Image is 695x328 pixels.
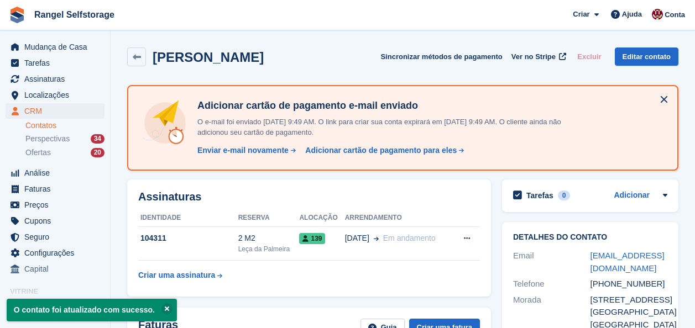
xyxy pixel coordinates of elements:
div: [GEOGRAPHIC_DATA] [591,306,668,319]
th: Identidade [138,209,238,227]
span: Preços [24,197,91,213]
span: Conta [665,9,685,20]
span: Localizações [24,87,91,103]
a: menu [6,39,104,55]
span: Mudança de Casa [24,39,91,55]
span: Capital [24,261,91,277]
div: [STREET_ADDRESS] [591,294,668,306]
span: Vitrine [10,286,110,297]
span: Assinaturas [24,71,91,87]
div: 0 [558,191,571,200]
span: Faturas [24,181,91,197]
h2: [PERSON_NAME] [153,50,264,65]
div: Enviar e-mail novamente [197,145,289,156]
a: menu [6,103,104,119]
p: O e-mail foi enviado [DATE] 9:49 AM. O link para criar sua conta expirará em [DATE] 9:49 AM. O cl... [193,117,580,138]
img: stora-icon-8386f47178a22dfd0bd8f6a31ec36ba5ce8667c1dd55bd0f319d3a0aa187defe.svg [9,7,25,23]
a: menu [6,213,104,229]
a: Ver no Stripe [507,47,568,66]
h4: Adicionar cartão de pagamento e-mail enviado [193,99,580,112]
h2: Tarefas [526,191,553,200]
span: 139 [299,233,325,244]
a: menu [6,55,104,71]
span: Análise [24,165,91,181]
a: menu [6,245,104,261]
a: Rangel Selfstorage [30,6,119,24]
h2: Detalhes do contato [513,233,667,242]
a: menu [6,87,104,103]
span: Ajuda [622,9,642,20]
p: O contato foi atualizado com sucesso. [7,299,177,321]
div: Email [513,250,591,274]
div: Leça da Palmeira [238,244,300,254]
img: add-payment-card-4dbda4983b697a7845d177d07a5d71e8a16f1ec00487972de202a45f1e8132f5.svg [142,99,189,146]
a: menu [6,261,104,277]
a: menu [6,181,104,197]
a: menu [6,229,104,245]
div: Adicionar cartão de pagamento para eles [305,145,457,156]
a: [EMAIL_ADDRESS][DOMAIN_NAME] [591,251,665,273]
div: 34 [91,134,104,144]
a: menu [6,165,104,181]
a: Ofertas 20 [25,147,104,158]
div: 104311 [138,232,238,244]
span: Criar [573,9,589,20]
a: menu [6,71,104,87]
span: Perspectivas [25,134,70,144]
span: Ofertas [25,147,51,158]
a: Adicionar [614,189,650,202]
div: [PHONE_NUMBER] [591,278,668,290]
h2: Assinaturas [138,191,480,203]
div: 20 [91,148,104,157]
a: menu [6,197,104,213]
span: Ver no Stripe [511,51,556,62]
span: Configurações [24,245,91,261]
a: Criar uma assinatura [138,265,222,285]
span: [DATE] [345,232,369,244]
div: Telefone [513,278,591,290]
a: Adicionar cartão de pagamento para eles [301,145,464,156]
a: Contatos [25,120,104,131]
span: Cupons [24,213,91,229]
img: Diana Moreira [652,9,663,20]
div: 2 M2 [238,232,300,244]
a: Editar contato [615,47,678,66]
span: Seguro [24,229,91,245]
th: Reserva [238,209,300,227]
th: Arrendamento [345,209,453,227]
span: Em andamento [383,234,436,242]
th: Alocação [299,209,344,227]
div: Criar uma assinatura [138,269,215,281]
button: Excluir [573,47,605,66]
a: Perspectivas 34 [25,133,104,145]
button: Sincronizar métodos de pagamento [380,47,502,66]
span: Tarefas [24,55,91,71]
span: CRM [24,103,91,119]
